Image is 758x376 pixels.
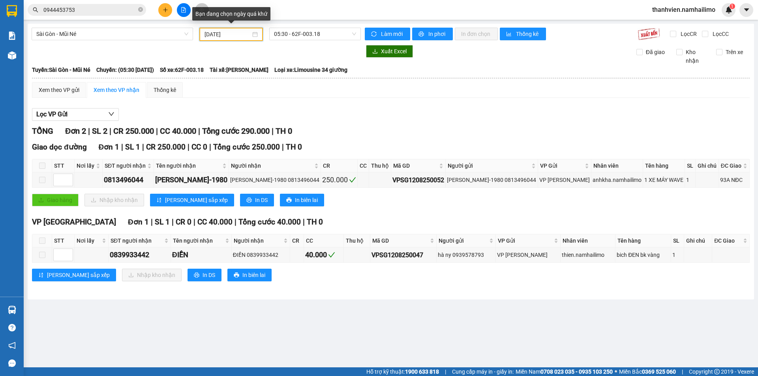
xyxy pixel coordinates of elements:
span: Mã GD [372,236,428,245]
span: check [328,251,335,258]
span: | [172,217,174,226]
span: Nơi lấy [77,236,100,245]
th: Thu hộ [344,234,371,247]
button: downloadXuất Excel [366,45,413,58]
button: printerIn biên lai [280,194,324,206]
b: Tuyến: Sài Gòn - Mũi Né [32,67,90,73]
span: TH 0 [286,142,302,152]
span: Làm mới [381,30,404,38]
input: Tìm tên, số ĐT hoặc mã đơn [43,6,137,14]
td: VPSG1208250047 [370,247,436,263]
span: CR : [6,52,18,60]
span: close-circle [138,7,143,12]
th: Nhân viên [561,234,615,247]
span: close-circle [138,6,143,14]
button: Lọc VP Gửi [32,108,119,121]
span: | [142,142,144,152]
span: Miền Bắc [619,367,676,376]
span: Lọc CR [677,30,698,38]
td: VPSG1208250052 [391,172,446,188]
button: downloadNhập kho nhận [84,194,144,206]
button: plus [158,3,172,17]
span: CR 250.000 [146,142,186,152]
span: CC 40.000 [160,126,196,136]
td: VP Phạm Ngũ Lão [538,172,591,188]
span: thanhvien.namhailimo [646,5,722,15]
span: | [151,217,153,226]
span: Kho nhận [683,48,710,65]
span: | [682,367,683,376]
div: 250.000 [322,174,356,185]
span: message [8,359,16,367]
strong: 0369 525 060 [642,369,676,375]
th: STT [52,159,75,172]
span: Số xe: 62F-003.18 [160,65,204,74]
td: VP Phạm Ngũ Lão [496,247,561,263]
div: 1 XE MÁY WAVE [644,176,683,184]
span: Tài xế: [PERSON_NAME] [210,65,268,74]
span: | [272,126,274,136]
span: Gửi: [7,7,19,16]
span: sync [371,31,378,37]
span: TH 0 [276,126,292,136]
span: CC 0 [191,142,207,152]
span: copyright [714,369,720,374]
span: caret-down [743,6,750,13]
span: Đơn 2 [65,126,86,136]
th: SL [671,234,684,247]
div: Thống kê [154,86,176,94]
button: printerIn DS [240,194,274,206]
span: Sài Gòn - Mũi Né [36,28,188,40]
th: SL [685,159,696,172]
span: CR 250.000 [113,126,154,136]
th: Ghi chú [684,234,713,247]
button: file-add [177,3,191,17]
span: CR 0 [176,217,191,226]
span: Tên người nhận [173,236,223,245]
span: Người gửi [439,236,488,245]
span: | [188,142,189,152]
div: [PERSON_NAME]-1980 0813496044 [447,176,536,184]
img: icon-new-feature [725,6,732,13]
span: SL 1 [125,142,140,152]
span: plus [163,7,168,13]
span: | [109,126,111,136]
th: CC [304,234,344,247]
span: [PERSON_NAME] sắp xếp [47,271,110,279]
span: download [372,49,378,55]
div: 0839933442 [110,249,169,260]
div: 93A NĐC [720,176,748,184]
span: ĐC Giao [721,161,741,170]
span: Giao dọc đường [32,142,87,152]
div: VPSG1208250047 [371,250,435,260]
span: Nơi lấy [77,161,94,170]
th: STT [52,234,75,247]
span: Đơn 1 [128,217,149,226]
button: aim [195,3,209,17]
th: Tên hàng [643,159,685,172]
td: 0839933442 [109,247,171,263]
span: Loại xe: Limousine 34 giường [274,65,347,74]
div: 40.000 [305,249,342,260]
span: VP Gửi [540,161,583,170]
span: | [156,126,158,136]
th: Nhân viên [591,159,643,172]
th: Ghi chú [696,159,719,172]
span: sort-ascending [156,197,162,204]
button: bar-chartThống kê [500,28,546,40]
span: Người nhận [231,161,313,170]
span: check [349,176,356,183]
div: [PERSON_NAME]-1980 0813496044 [230,176,319,184]
div: VPSG1208250052 [392,175,444,185]
img: warehouse-icon [8,51,16,60]
span: SL 2 [92,126,107,136]
strong: 0708 023 035 - 0935 103 250 [540,369,613,375]
img: solution-icon [8,32,16,40]
sup: 1 [730,4,735,9]
span: Lọc CC [709,30,730,38]
span: Tên người nhận [156,161,221,170]
span: Tổng cước 290.000 [202,126,270,136]
span: VP [GEOGRAPHIC_DATA] [32,217,116,226]
span: | [235,217,236,226]
div: 0984760870 [7,35,70,46]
